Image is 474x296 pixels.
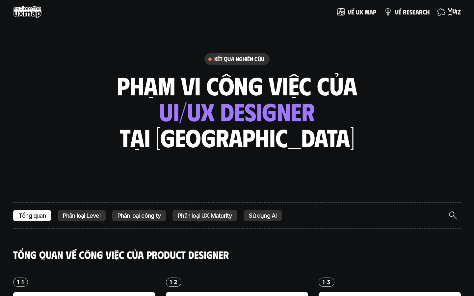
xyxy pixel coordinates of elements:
[423,8,426,15] span: c
[403,8,407,15] span: r
[18,212,46,219] p: Tổng quan
[178,212,232,219] p: Phân loại UX Maturity
[249,212,276,219] p: Sử dụng AI
[117,72,357,99] h1: phạm vi công việc của
[365,8,369,15] span: m
[446,209,460,222] button: Search Icon
[58,210,106,222] a: Phân loại Level
[458,8,461,15] span: z
[449,211,457,219] img: icon entry point for Site Search
[384,5,430,18] a: vềresearch
[170,279,177,285] h6: 1-2
[172,210,237,222] a: Phân loại UX Maturity
[118,212,161,219] p: Phân loại công ty
[369,8,373,15] span: a
[373,8,376,15] span: p
[456,8,458,15] span: i
[337,5,376,18] a: Vềuxmap
[120,124,355,151] h1: tại [GEOGRAPHIC_DATA]
[395,8,398,15] span: v
[452,7,456,14] span: u
[426,8,430,15] span: h
[356,8,359,15] span: u
[412,8,415,15] span: e
[437,5,461,18] a: quiz
[407,8,409,15] span: e
[13,248,461,261] h4: Tổng quan về công việc của Product Designer
[17,279,24,285] h6: 1-1
[323,279,330,285] h6: 1-3
[419,8,423,15] span: r
[112,210,166,222] a: Phân loại công ty
[351,8,354,15] span: ề
[409,8,412,15] span: s
[415,8,419,15] span: a
[214,55,264,63] h6: Kết quả nghiên cứu
[448,5,452,12] span: q
[63,212,100,219] p: Phân loại Level
[13,210,51,222] a: Tổng quan
[359,8,363,15] span: x
[348,8,351,15] span: V
[244,210,282,222] a: Sử dụng AI
[398,8,401,15] span: ề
